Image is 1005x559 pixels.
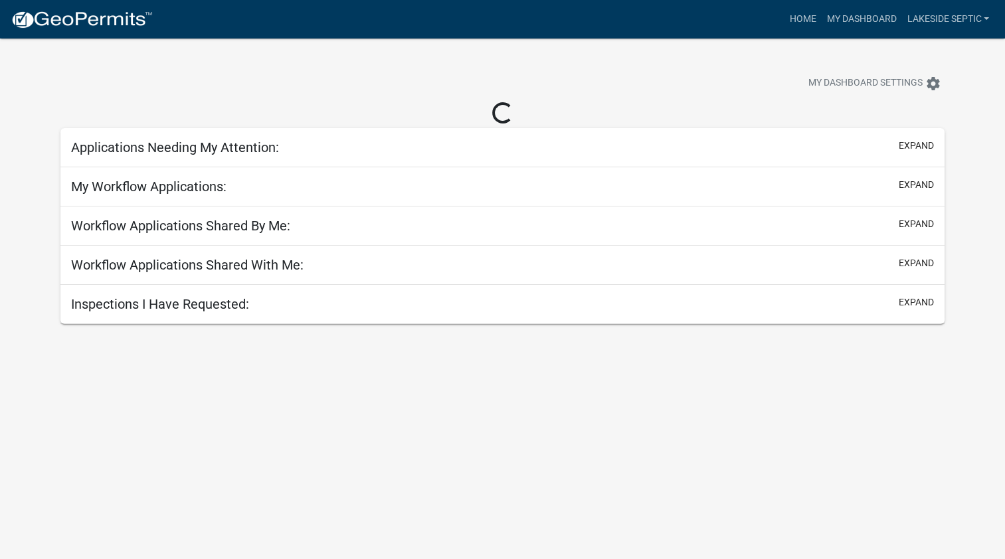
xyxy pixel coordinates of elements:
i: settings [925,76,941,92]
button: expand [899,295,934,309]
span: My Dashboard Settings [808,76,923,92]
a: Lakeside Septic [901,7,994,32]
button: expand [899,178,934,192]
a: My Dashboard [821,7,901,32]
h5: Inspections I Have Requested: [71,296,249,312]
h5: Workflow Applications Shared By Me: [71,218,290,234]
button: expand [899,256,934,270]
button: expand [899,139,934,153]
button: My Dashboard Settingssettings [798,70,952,96]
h5: My Workflow Applications: [71,179,227,195]
h5: Workflow Applications Shared With Me: [71,257,304,273]
h5: Applications Needing My Attention: [71,139,279,155]
a: Home [784,7,821,32]
button: expand [899,217,934,231]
